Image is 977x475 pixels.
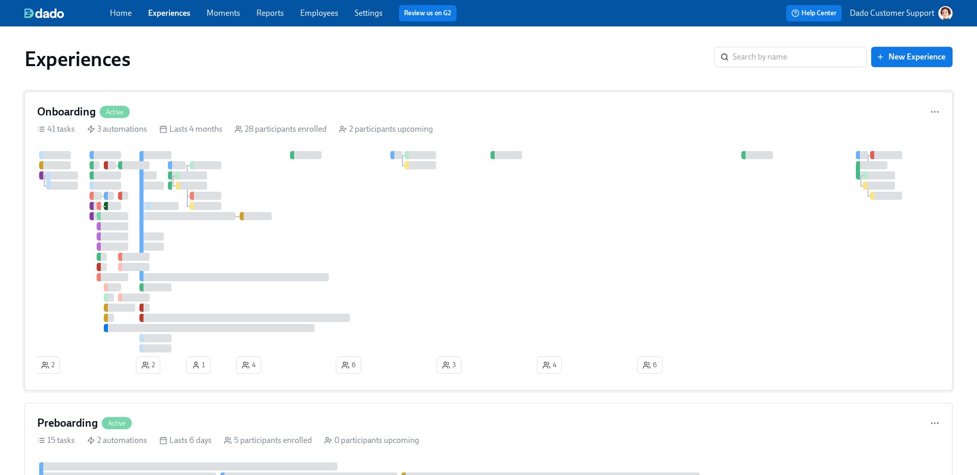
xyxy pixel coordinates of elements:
a: Home [110,8,132,18]
h4: Preboarding [37,415,98,431]
span: 4 [242,360,255,370]
span: Active [100,108,130,116]
span: Help Center [791,8,837,18]
span: Active [102,420,132,427]
button: Dado Customer Support [850,6,953,20]
span: New Experience [878,52,945,62]
span: 2 [41,360,54,370]
button: 4 [236,357,261,374]
a: Settings [355,8,383,18]
button: 3 [437,357,462,374]
span: 1 [192,360,205,370]
p: Dado Customer Support [850,8,934,19]
div: 2 automations [87,435,147,446]
img: dado [24,8,64,18]
span: 3 [442,360,456,370]
button: 2 [36,357,60,374]
img: AATXAJw-nxTkv1ws5kLOi-TQIsf862R-bs_0p3UQSuGH=s96-c [938,6,953,20]
button: Help Center [786,5,842,21]
button: 6 [637,357,663,374]
div: Lasts 4 months [159,124,222,135]
div: 2 participants upcoming [339,124,433,135]
div: 15 tasks [37,435,75,446]
div: 41 tasks [37,124,75,135]
input: Search by name [733,47,867,67]
span: 6 [341,360,356,370]
button: 1 [186,357,211,374]
button: 4 [537,357,562,374]
a: Employees [300,8,338,18]
button: 6 [336,357,361,374]
a: Reports [256,8,284,18]
div: Lasts 6 days [159,435,212,446]
a: Review us on G2 [404,8,451,18]
button: Review us on G2 [399,5,456,21]
h4: Onboarding [37,104,96,120]
a: OnboardingActive41 tasks 3 automations Lasts 4 months 28 participants enrolled 2 participants upc... [24,92,953,391]
button: New Experience [871,47,953,67]
h1: Experiences [24,47,131,71]
button: 2 [136,357,160,374]
span: 6 [643,360,657,370]
div: 3 automations [87,124,147,135]
a: Moments [207,8,240,18]
div: 0 participants upcoming [324,435,419,446]
span: 4 [542,360,556,370]
span: 2 [141,360,155,370]
a: Experiences [148,8,190,18]
a: dado [24,8,110,18]
div: 5 participants enrolled [224,435,312,446]
div: 28 participants enrolled [235,124,327,135]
